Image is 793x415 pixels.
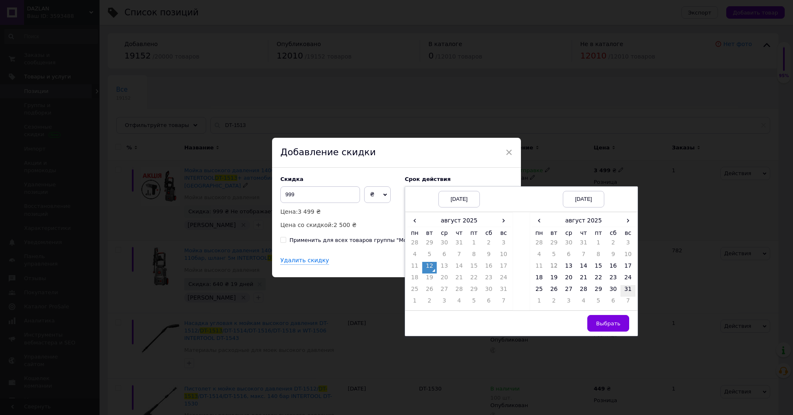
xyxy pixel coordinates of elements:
[467,273,482,285] td: 22
[422,239,437,250] td: 29
[606,297,621,308] td: 6
[547,297,562,308] td: 2
[422,250,437,262] td: 5
[606,285,621,297] td: 30
[532,273,547,285] td: 18
[452,273,467,285] td: 21
[467,297,482,308] td: 5
[496,239,511,250] td: 3
[620,239,635,250] td: 3
[547,239,562,250] td: 29
[547,262,562,273] td: 12
[407,273,422,285] td: 18
[289,237,477,244] div: Применить для всех товаров группы "Мойки высокого давления"
[496,250,511,262] td: 10
[496,227,511,239] th: вс
[620,250,635,262] td: 10
[591,239,606,250] td: 1
[576,262,591,273] td: 14
[452,227,467,239] th: чт
[437,227,452,239] th: ср
[532,297,547,308] td: 1
[452,297,467,308] td: 4
[532,215,547,227] span: ‹
[561,262,576,273] td: 13
[280,207,396,216] p: Цена:
[437,297,452,308] td: 3
[606,262,621,273] td: 16
[496,273,511,285] td: 24
[298,208,321,215] span: 3 499 ₴
[563,191,604,207] div: [DATE]
[591,262,606,273] td: 15
[496,262,511,273] td: 17
[576,250,591,262] td: 7
[547,250,562,262] td: 5
[561,239,576,250] td: 30
[561,297,576,308] td: 3
[561,250,576,262] td: 6
[280,147,376,157] span: Добавление скидки
[547,215,621,227] th: август 2025
[620,273,635,285] td: 24
[280,186,360,203] input: 0
[576,297,591,308] td: 4
[576,227,591,239] th: чт
[452,239,467,250] td: 31
[496,215,511,227] span: ›
[620,227,635,239] th: вс
[407,262,422,273] td: 11
[576,273,591,285] td: 21
[505,145,513,159] span: ×
[532,285,547,297] td: 25
[437,285,452,297] td: 27
[591,227,606,239] th: пт
[437,250,452,262] td: 6
[591,273,606,285] td: 22
[422,215,496,227] th: август 2025
[422,273,437,285] td: 19
[333,222,356,228] span: 2 500 ₴
[532,250,547,262] td: 4
[482,239,496,250] td: 2
[576,285,591,297] td: 28
[280,256,329,265] div: Удалить скидку
[407,215,422,227] span: ‹
[407,285,422,297] td: 25
[606,250,621,262] td: 9
[467,262,482,273] td: 15
[606,239,621,250] td: 2
[422,262,437,273] td: 12
[620,297,635,308] td: 7
[561,285,576,297] td: 27
[467,250,482,262] td: 8
[532,227,547,239] th: пн
[561,227,576,239] th: ср
[280,176,304,182] span: Скидка
[280,220,396,229] p: Цена со скидкой:
[467,227,482,239] th: пт
[437,273,452,285] td: 20
[405,176,513,182] label: Cрок действия
[547,227,562,239] th: вт
[482,297,496,308] td: 6
[496,285,511,297] td: 31
[606,227,621,239] th: сб
[620,285,635,297] td: 31
[596,320,620,327] span: Выбрать
[532,239,547,250] td: 28
[452,250,467,262] td: 7
[452,262,467,273] td: 14
[370,191,375,198] span: ₴
[437,239,452,250] td: 30
[407,250,422,262] td: 4
[620,215,635,227] span: ›
[407,297,422,308] td: 1
[532,262,547,273] td: 11
[438,191,480,207] div: [DATE]
[422,227,437,239] th: вт
[482,273,496,285] td: 23
[496,297,511,308] td: 7
[547,285,562,297] td: 26
[576,239,591,250] td: 31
